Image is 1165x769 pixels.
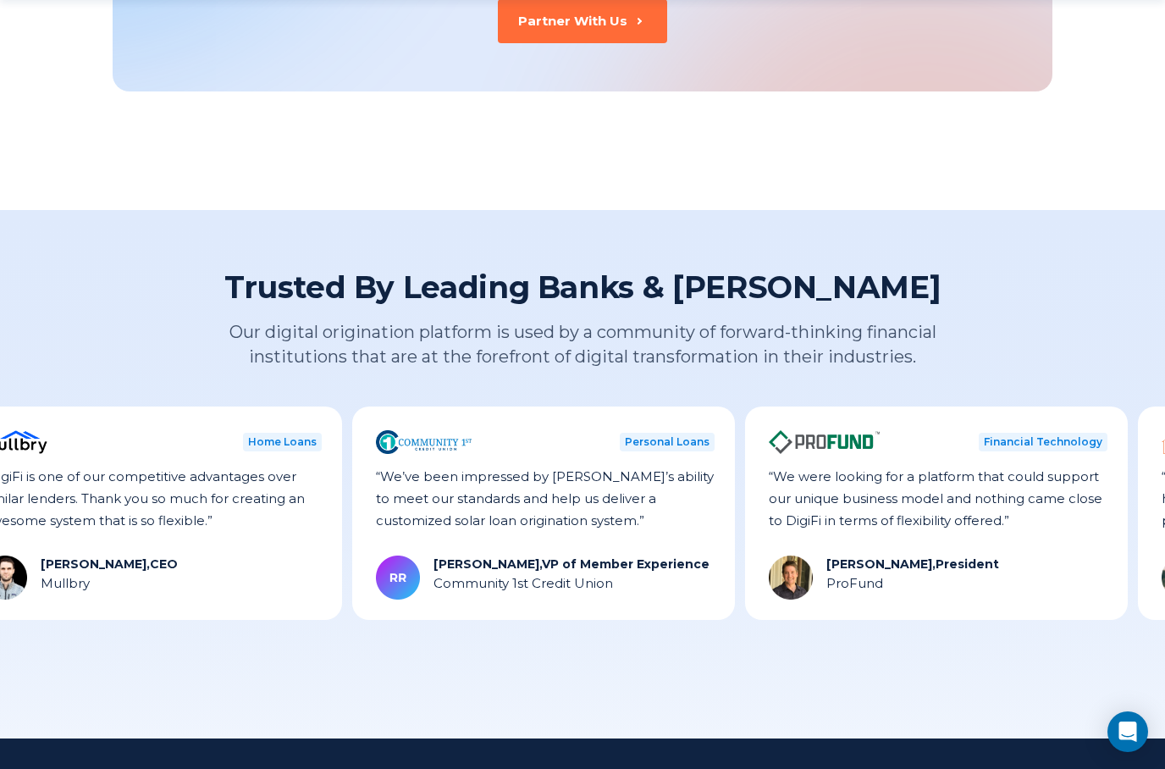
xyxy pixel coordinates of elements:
div: Home Loans [243,433,322,451]
img: Rebecca Riker, VP of Member Experience Avatar [376,556,420,600]
h2: Trusted By Leading Banks & [PERSON_NAME] [214,268,951,307]
div: “We’ve been impressed by [PERSON_NAME]’s ability to meet our standards and help us deliver a cust... [376,466,715,532]
div: Partner With Us [518,13,627,30]
div: Financial Technology [979,433,1107,451]
div: “We were looking for a platform that could support our unique business model and nothing came clo... [769,466,1107,532]
div: ProFund [826,573,999,595]
div: Community 1st Credit Union [433,573,709,595]
div: Mullbry [41,573,178,595]
div: [PERSON_NAME], CEO [41,556,178,573]
p: Our digital origination platform is used by a community of forward-thinking financial institution... [214,320,951,369]
div: [PERSON_NAME], VP of Member Experience [433,556,709,573]
div: [PERSON_NAME], President [826,556,999,573]
img: Tim Trankina, President Avatar [769,556,813,600]
div: Open Intercom Messenger [1107,711,1148,752]
div: Personal Loans [620,433,715,451]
